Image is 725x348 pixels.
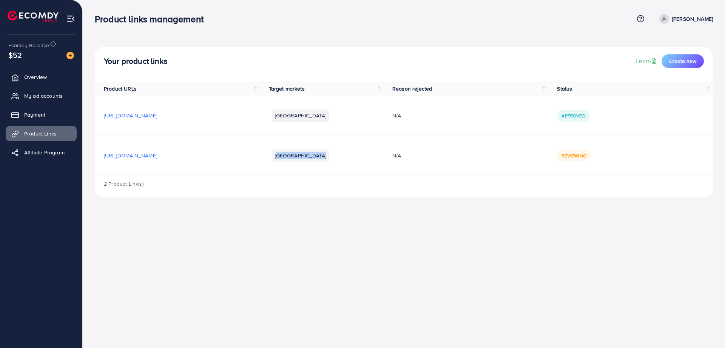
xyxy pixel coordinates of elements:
a: Overview [6,69,77,85]
span: Overview [24,73,47,81]
li: [GEOGRAPHIC_DATA] [272,149,330,162]
a: Learn [636,57,659,65]
span: N/A [392,152,401,159]
span: Product Links [24,130,57,137]
h3: Product links management [95,14,210,25]
a: Affiliate Program [6,145,77,160]
p: [PERSON_NAME] [672,14,713,23]
img: menu [66,14,75,23]
img: image [66,52,74,59]
span: N/A [392,112,401,119]
img: logo [8,11,59,22]
span: [URL][DOMAIN_NAME] [104,152,157,159]
span: Payment [24,111,45,119]
span: Reviewing [561,152,586,159]
a: Product Links [6,126,77,141]
span: Target markets [269,85,305,92]
span: Affiliate Program [24,149,65,156]
span: Status [557,85,572,92]
a: [PERSON_NAME] [656,14,713,24]
span: 2 Product Link(s) [104,180,143,188]
span: Product URLs [104,85,137,92]
h4: Your product links [104,57,168,66]
a: Payment [6,107,77,122]
span: [URL][DOMAIN_NAME] [104,112,157,119]
span: Approved [561,112,585,119]
li: [GEOGRAPHIC_DATA] [272,109,330,122]
iframe: Chat [693,314,719,342]
span: $52 [8,49,22,60]
span: My ad accounts [24,92,63,100]
a: My ad accounts [6,88,77,103]
span: Reason rejected [392,85,432,92]
span: Ecomdy Balance [8,42,49,49]
span: Create new [669,57,696,65]
button: Create new [662,54,704,68]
